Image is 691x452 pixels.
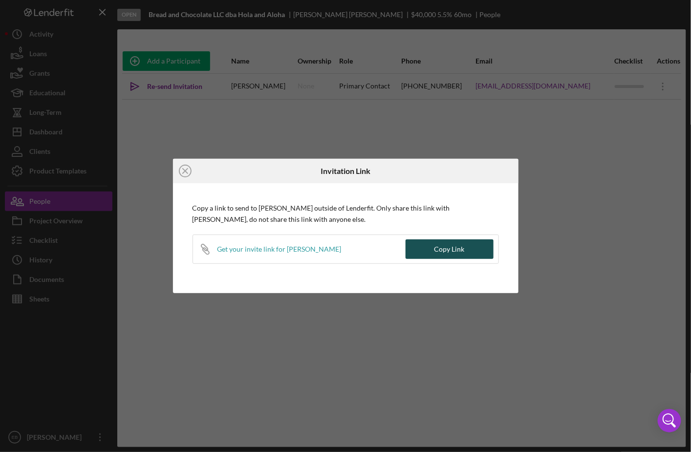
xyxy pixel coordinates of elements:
[321,167,370,175] h6: Invitation Link
[193,203,499,225] p: Copy a link to send to [PERSON_NAME] outside of Lenderfit. Only share this link with [PERSON_NAME...
[406,239,494,259] button: Copy Link
[658,409,681,432] div: Open Intercom Messenger
[434,239,465,259] div: Copy Link
[217,245,342,253] div: Get your invite link for [PERSON_NAME]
